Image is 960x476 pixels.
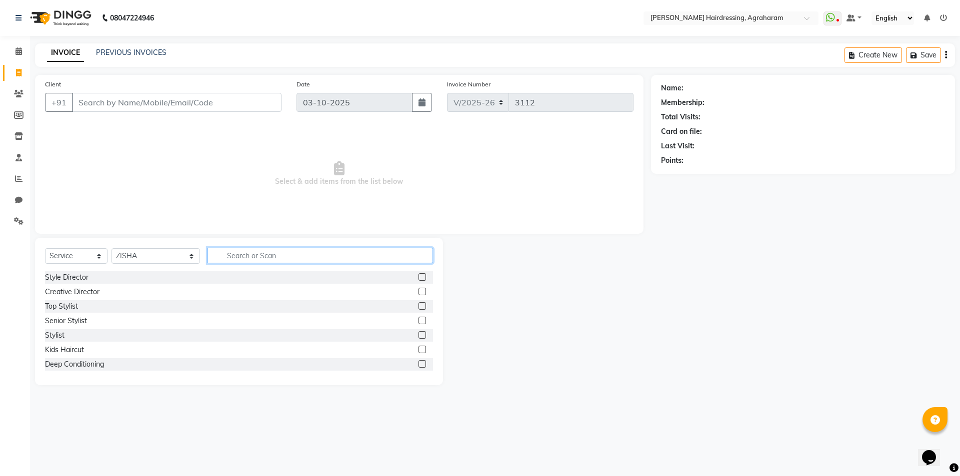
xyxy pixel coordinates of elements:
[47,44,84,62] a: INVOICE
[110,4,154,32] b: 08047224946
[661,97,704,108] div: Membership:
[661,141,694,151] div: Last Visit:
[45,359,104,370] div: Deep Conditioning
[207,248,433,263] input: Search or Scan
[918,436,950,466] iframe: chat widget
[45,301,78,312] div: Top Stylist
[45,316,87,326] div: Senior Stylist
[844,47,902,63] button: Create New
[45,287,99,297] div: Creative Director
[45,80,61,89] label: Client
[45,330,64,341] div: Stylist
[45,124,633,224] span: Select & add items from the list below
[661,112,700,122] div: Total Visits:
[661,155,683,166] div: Points:
[296,80,310,89] label: Date
[661,83,683,93] div: Name:
[45,93,73,112] button: +91
[447,80,490,89] label: Invoice Number
[45,272,88,283] div: Style Director
[906,47,941,63] button: Save
[72,93,281,112] input: Search by Name/Mobile/Email/Code
[45,345,84,355] div: Kids Haircut
[25,4,94,32] img: logo
[661,126,702,137] div: Card on file:
[96,48,166,57] a: PREVIOUS INVOICES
